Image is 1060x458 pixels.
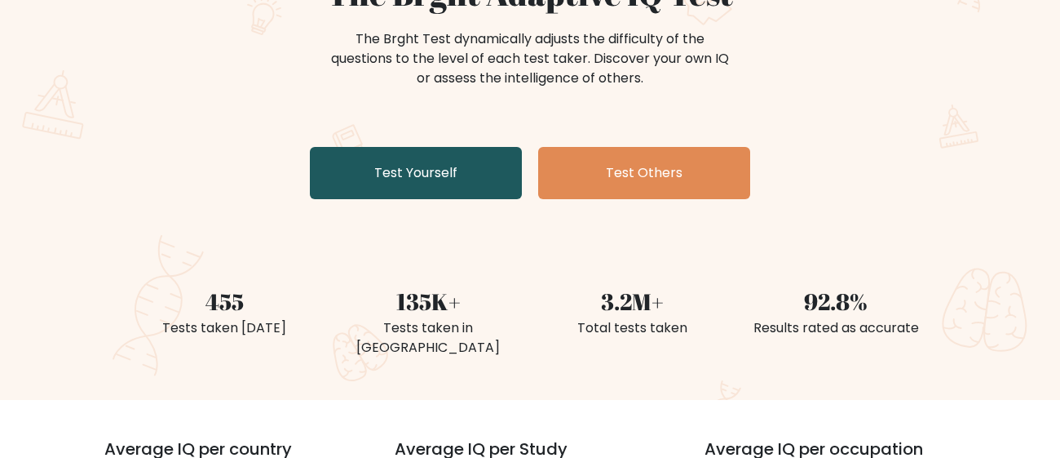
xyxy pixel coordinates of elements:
[336,318,520,358] div: Tests taken in [GEOGRAPHIC_DATA]
[310,147,522,199] a: Test Yourself
[744,318,928,338] div: Results rated as accurate
[132,284,316,318] div: 455
[538,147,750,199] a: Test Others
[132,318,316,338] div: Tests taken [DATE]
[744,284,928,318] div: 92.8%
[540,318,724,338] div: Total tests taken
[326,29,734,88] div: The Brght Test dynamically adjusts the difficulty of the questions to the level of each test take...
[336,284,520,318] div: 135K+
[540,284,724,318] div: 3.2M+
